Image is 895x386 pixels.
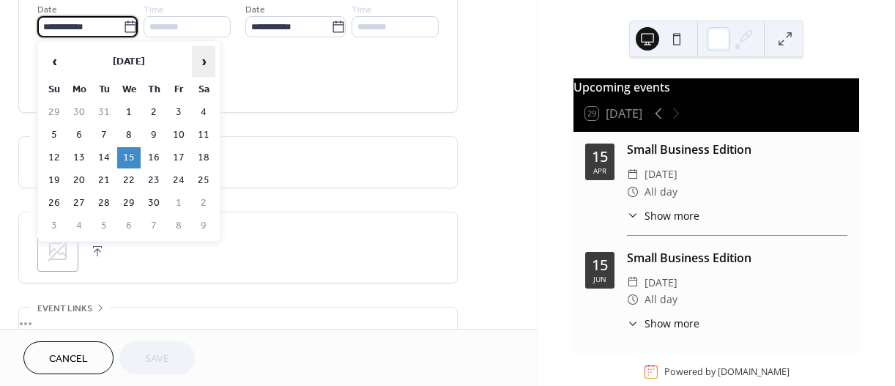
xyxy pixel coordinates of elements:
[627,274,639,292] div: ​
[167,102,190,123] td: 3
[117,79,141,100] th: We
[19,308,457,338] div: •••
[592,258,608,272] div: 15
[67,147,91,168] td: 13
[117,170,141,191] td: 22
[352,2,372,18] span: Time
[23,341,114,374] button: Cancel
[142,79,166,100] th: Th
[117,215,141,237] td: 6
[645,183,677,201] span: All day
[645,208,699,223] span: Show more
[592,149,608,164] div: 15
[627,316,699,331] button: ​Show more
[117,125,141,146] td: 8
[67,102,91,123] td: 30
[37,301,92,316] span: Event links
[42,147,66,168] td: 12
[627,141,847,158] div: Small Business Edition
[117,102,141,123] td: 1
[192,125,215,146] td: 11
[627,166,639,183] div: ​
[627,249,847,267] div: Small Business Edition
[67,170,91,191] td: 20
[645,166,677,183] span: [DATE]
[245,2,265,18] span: Date
[92,125,116,146] td: 7
[92,170,116,191] td: 21
[42,170,66,191] td: 19
[167,215,190,237] td: 8
[142,215,166,237] td: 7
[167,193,190,214] td: 1
[42,102,66,123] td: 29
[37,2,57,18] span: Date
[192,79,215,100] th: Sa
[67,193,91,214] td: 27
[167,79,190,100] th: Fr
[92,147,116,168] td: 14
[573,78,859,96] div: Upcoming events
[67,125,91,146] td: 6
[92,215,116,237] td: 5
[142,170,166,191] td: 23
[193,47,215,76] span: ›
[142,125,166,146] td: 9
[42,79,66,100] th: Su
[37,231,78,272] div: ;
[142,147,166,168] td: 16
[593,275,606,283] div: Jun
[43,47,65,76] span: ‹
[192,193,215,214] td: 2
[593,167,606,174] div: Apr
[49,352,88,367] span: Cancel
[142,102,166,123] td: 2
[627,208,699,223] button: ​Show more
[192,215,215,237] td: 9
[718,365,790,378] a: [DOMAIN_NAME]
[142,193,166,214] td: 30
[167,125,190,146] td: 10
[627,316,639,331] div: ​
[645,274,677,292] span: [DATE]
[192,102,215,123] td: 4
[167,147,190,168] td: 17
[117,193,141,214] td: 29
[42,193,66,214] td: 26
[192,170,215,191] td: 25
[42,125,66,146] td: 5
[627,183,639,201] div: ​
[42,215,66,237] td: 3
[92,102,116,123] td: 31
[92,79,116,100] th: Tu
[664,365,790,378] div: Powered by
[67,46,190,78] th: [DATE]
[117,147,141,168] td: 15
[627,208,639,223] div: ​
[67,79,91,100] th: Mo
[167,170,190,191] td: 24
[645,316,699,331] span: Show more
[92,193,116,214] td: 28
[67,215,91,237] td: 4
[627,291,639,308] div: ​
[645,291,677,308] span: All day
[192,147,215,168] td: 18
[144,2,164,18] span: Time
